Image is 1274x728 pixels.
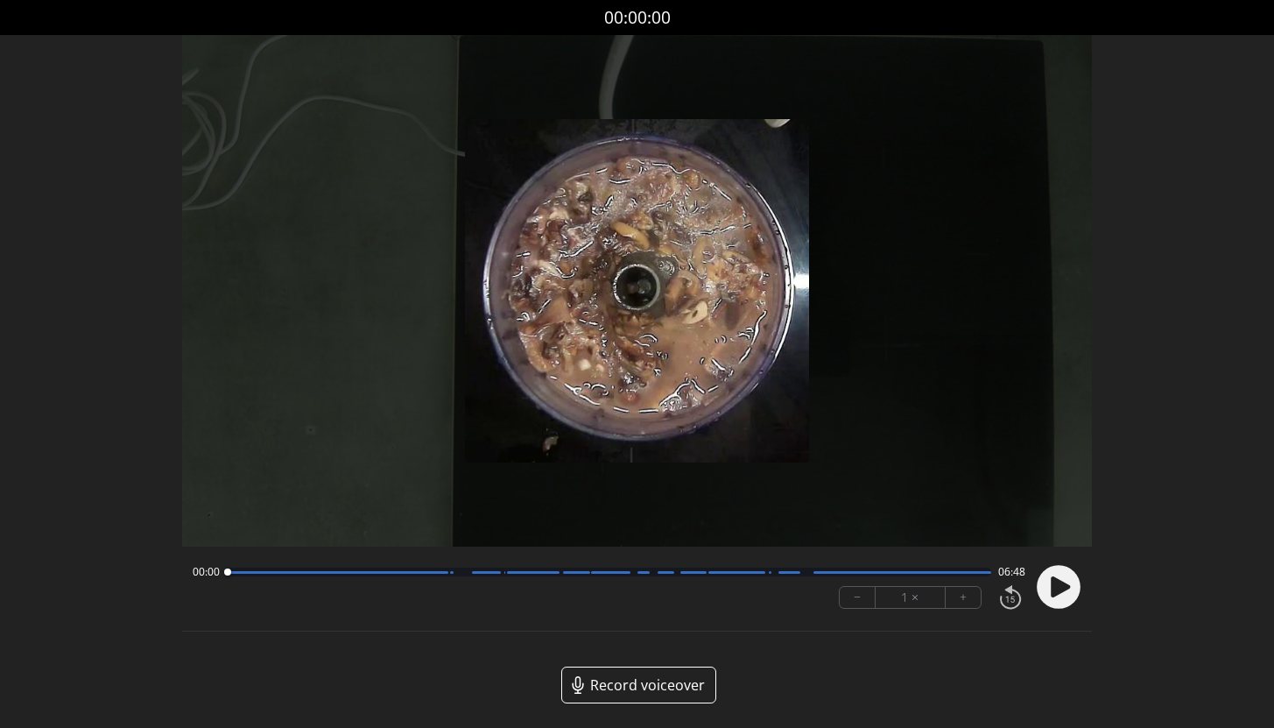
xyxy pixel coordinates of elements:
[876,587,946,608] div: 1 ×
[604,5,671,31] a: 00:00:00
[465,119,808,463] img: Poster Image
[946,587,981,608] button: +
[561,667,716,703] a: Record voiceover
[590,675,705,696] span: Record voiceover
[840,587,876,608] button: −
[193,565,220,579] span: 00:00
[998,565,1025,579] span: 06:48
